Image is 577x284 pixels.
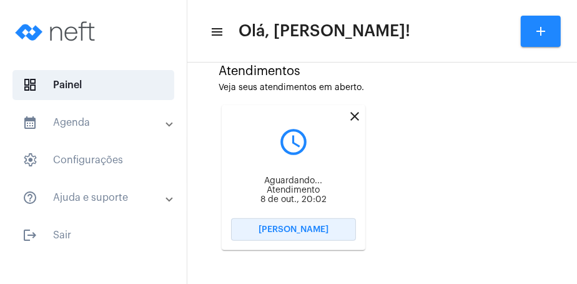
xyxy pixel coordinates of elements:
[22,228,37,243] mat-icon: sidenav icon
[22,115,167,130] mat-panel-title: Agenda
[7,108,187,138] mat-expansion-panel-header: sidenav iconAgenda
[22,190,37,205] mat-icon: sidenav icon
[239,21,410,41] span: Olá, [PERSON_NAME]!
[22,115,37,130] mat-icon: sidenav icon
[259,225,328,234] span: [PERSON_NAME]
[22,153,37,168] span: sidenav icon
[231,126,356,158] mat-icon: query_builder
[12,70,174,100] span: Painel
[219,83,546,93] div: Veja seus atendimentos em aberto.
[231,195,356,205] div: 8 de out., 20:02
[210,24,222,39] mat-icon: sidenav icon
[12,145,174,175] span: Configurações
[7,183,187,213] mat-expansion-panel-header: sidenav iconAjuda e suporte
[12,220,174,250] span: Sair
[219,64,546,78] div: Atendimentos
[347,109,362,124] mat-icon: close
[231,176,356,186] div: Aguardando...
[231,218,356,241] button: [PERSON_NAME]
[22,190,167,205] mat-panel-title: Ajuda e suporte
[10,6,104,56] img: logo-neft-novo-2.png
[22,78,37,93] span: sidenav icon
[231,186,356,195] div: Atendimento
[533,24,548,39] mat-icon: add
